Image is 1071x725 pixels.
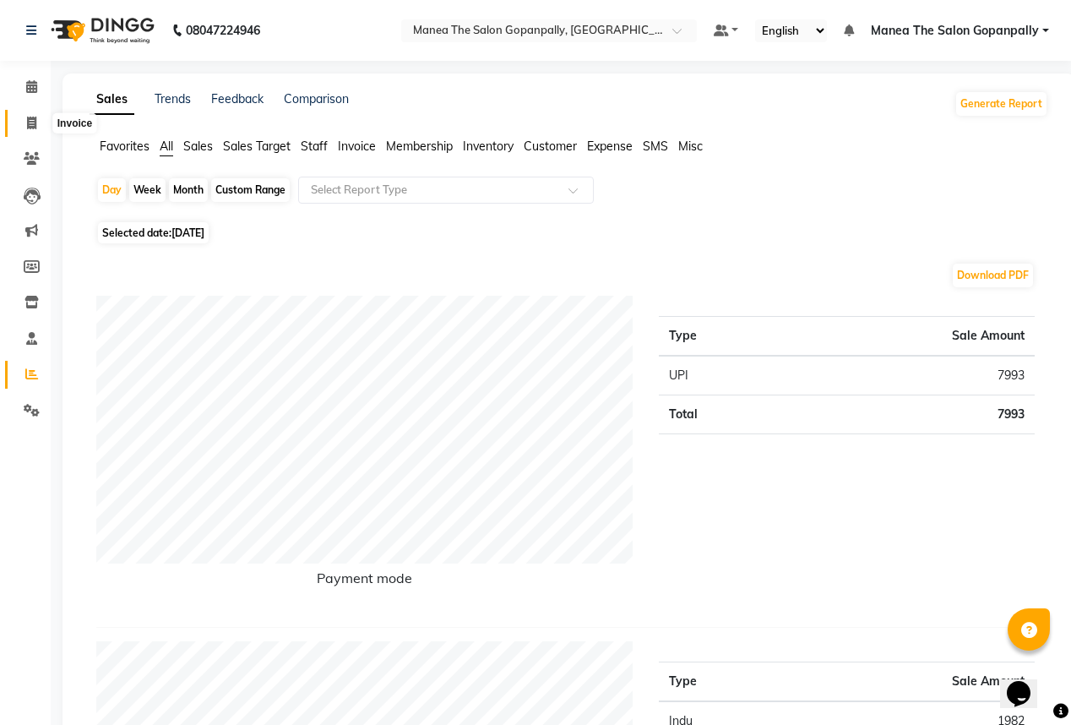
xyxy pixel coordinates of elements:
[96,570,633,593] h6: Payment mode
[659,356,789,395] td: UPI
[678,139,703,154] span: Misc
[90,84,134,115] a: Sales
[183,139,213,154] span: Sales
[98,178,126,202] div: Day
[386,139,453,154] span: Membership
[788,356,1035,395] td: 7993
[223,139,291,154] span: Sales Target
[211,91,264,106] a: Feedback
[463,139,514,154] span: Inventory
[788,317,1035,357] th: Sale Amount
[169,178,208,202] div: Month
[867,662,1035,702] th: Sale Amount
[211,178,290,202] div: Custom Range
[956,92,1047,116] button: Generate Report
[301,139,328,154] span: Staff
[1000,657,1054,708] iframe: chat widget
[788,395,1035,434] td: 7993
[43,7,159,54] img: logo
[129,178,166,202] div: Week
[659,662,867,702] th: Type
[160,139,173,154] span: All
[100,139,150,154] span: Favorites
[643,139,668,154] span: SMS
[524,139,577,154] span: Customer
[587,139,633,154] span: Expense
[953,264,1033,287] button: Download PDF
[98,222,209,243] span: Selected date:
[284,91,349,106] a: Comparison
[53,113,96,134] div: Invoice
[186,7,260,54] b: 08047224946
[338,139,376,154] span: Invoice
[659,317,789,357] th: Type
[155,91,191,106] a: Trends
[659,395,789,434] td: Total
[171,226,204,239] span: [DATE]
[871,22,1039,40] span: Manea The Salon Gopanpally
